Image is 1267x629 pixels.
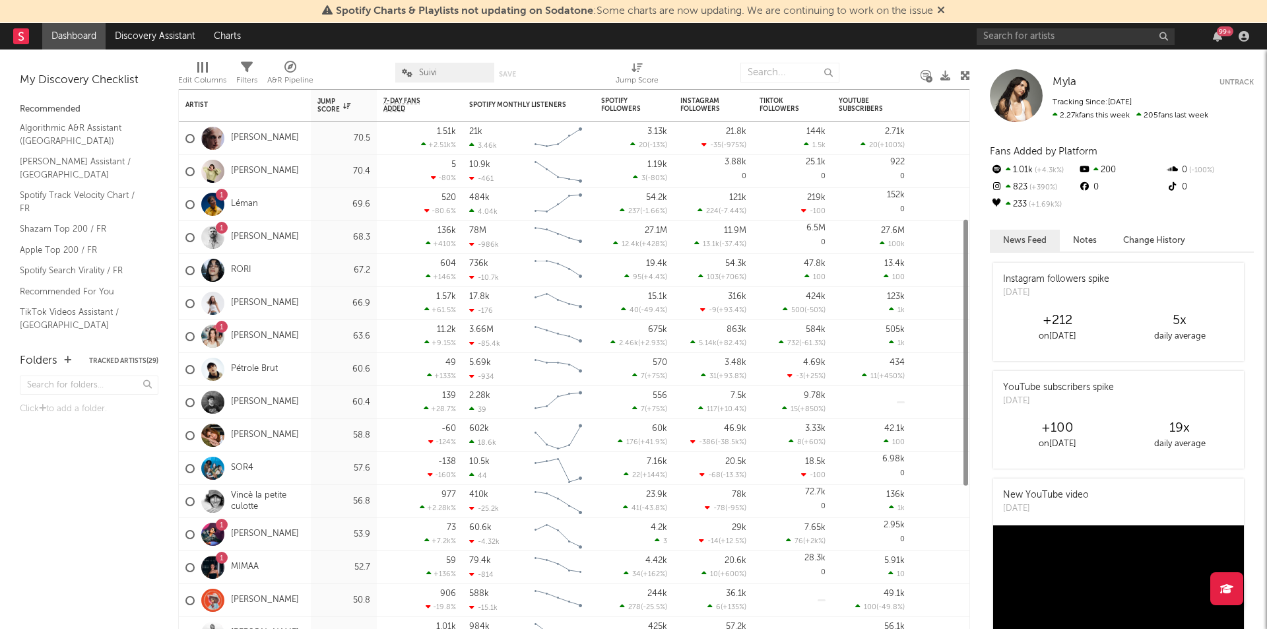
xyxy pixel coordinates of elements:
[529,287,588,320] svg: Chart title
[760,97,806,113] div: TikTok Followers
[719,373,744,380] span: +93.8 %
[633,274,641,281] span: 95
[1053,98,1132,106] span: Tracking Since: [DATE]
[610,339,667,347] div: ( )
[719,307,744,314] span: +93.4 %
[647,457,667,466] div: 7.16k
[529,485,588,518] svg: Chart title
[708,472,721,479] span: -68
[886,325,905,334] div: 505k
[698,405,746,413] div: ( )
[427,372,456,380] div: +133 %
[717,439,744,446] span: -38.5k %
[317,329,370,345] div: 63.6
[616,73,659,88] div: Jump Score
[469,240,499,249] div: -986k
[438,457,456,466] div: -138
[648,292,667,301] div: 15.1k
[680,155,746,187] div: 0
[641,406,645,413] span: 7
[236,73,257,88] div: Filters
[861,141,905,149] div: ( )
[641,307,665,314] span: -49.4 %
[442,391,456,400] div: 139
[1053,77,1076,88] span: Myla
[451,160,456,169] div: 5
[469,339,500,348] div: -85.4k
[178,73,226,88] div: Edit Columns
[469,141,497,150] div: 3.46k
[469,372,494,381] div: -934
[646,193,667,202] div: 54.2k
[640,340,665,347] span: +2.93 %
[317,164,370,180] div: 70.4
[1003,395,1114,408] div: [DATE]
[469,226,486,235] div: 78M
[1027,201,1062,209] span: +1.69k %
[469,405,486,414] div: 39
[1060,230,1110,251] button: Notes
[805,373,824,380] span: +25 %
[990,230,1060,251] button: News Feed
[231,133,299,144] a: [PERSON_NAME]
[178,56,226,94] div: Edit Columns
[779,339,826,347] div: ( )
[937,6,945,17] span: Dismiss
[643,274,665,281] span: +4.4 %
[699,340,717,347] span: 5.14k
[804,259,826,268] div: 47.8k
[996,329,1119,345] div: on [DATE]
[1187,167,1214,174] span: -100 %
[897,340,905,347] span: 1k
[619,340,638,347] span: 2.46k
[727,325,746,334] div: 863k
[807,193,826,202] div: 219k
[699,471,746,479] div: ( )
[787,340,799,347] span: 732
[632,472,640,479] span: 22
[694,240,746,248] div: ( )
[977,28,1175,45] input: Search for artists
[812,142,826,149] span: 1.5k
[690,438,746,446] div: ( )
[647,373,665,380] span: +75 %
[469,292,490,301] div: 17.8k
[721,241,744,248] span: -37.4 %
[1119,436,1241,452] div: daily average
[529,452,588,485] svg: Chart title
[469,101,568,109] div: Spotify Monthly Listeners
[231,529,299,540] a: [PERSON_NAME]
[469,273,499,282] div: -10.7k
[690,339,746,347] div: ( )
[698,273,746,281] div: ( )
[20,73,158,88] div: My Discovery Checklist
[469,438,496,447] div: 18.6k
[870,373,877,380] span: 11
[990,196,1078,213] div: 233
[231,463,253,474] a: SOR4
[806,307,824,314] span: -50 %
[892,274,905,281] span: 100
[426,273,456,281] div: +146 %
[383,97,436,113] span: 7-Day Fans Added
[647,127,667,136] div: 3.13k
[469,160,490,169] div: 10.9k
[647,160,667,169] div: 1.19k
[996,420,1119,436] div: +100
[317,362,370,378] div: 60.6
[426,240,456,248] div: +410 %
[710,142,721,149] span: -35
[760,221,826,253] div: 0
[699,439,715,446] span: -386
[646,259,667,268] div: 19.4k
[700,306,746,314] div: ( )
[881,226,905,235] div: 27.6M
[701,372,746,380] div: ( )
[996,313,1119,329] div: +212
[424,339,456,347] div: +9.15 %
[887,292,905,301] div: 123k
[839,155,905,187] div: 0
[317,428,370,444] div: 58.8
[421,141,456,149] div: +2.51k %
[800,406,824,413] span: +850 %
